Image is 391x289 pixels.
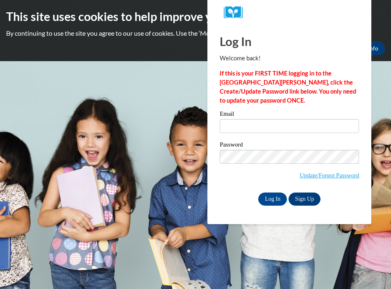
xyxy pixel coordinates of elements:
iframe: Button to launch messaging window [358,256,384,282]
input: Log In [258,193,287,206]
p: By continuing to use the site you agree to our use of cookies. Use the ‘More info’ button to read... [6,29,385,38]
h1: Log In [220,33,359,50]
h2: This site uses cookies to help improve your learning experience. [6,8,385,25]
label: Email [220,111,359,119]
label: Password [220,142,359,150]
a: Sign Up [289,193,321,206]
img: Logo brand [224,6,248,19]
a: COX Campus [224,6,355,19]
p: Welcome back! [220,54,359,63]
a: Update/Forgot Password [300,172,359,179]
strong: If this is your FIRST TIME logging in to the [GEOGRAPHIC_DATA][PERSON_NAME], click the Create/Upd... [220,70,356,104]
